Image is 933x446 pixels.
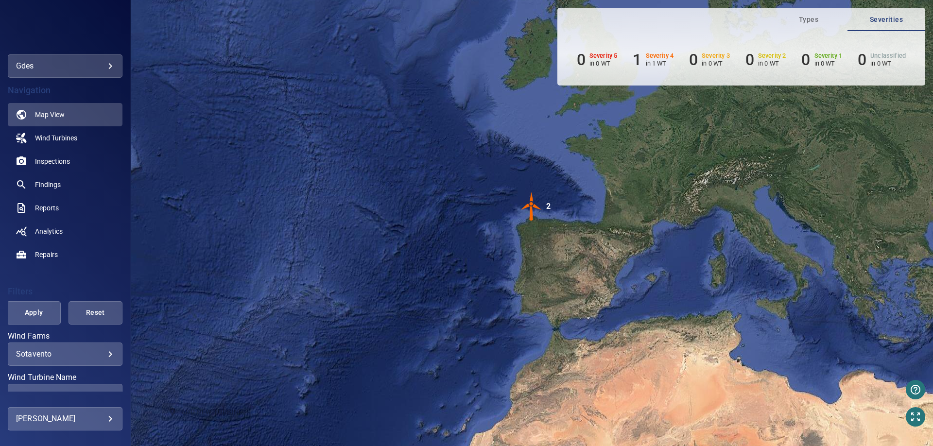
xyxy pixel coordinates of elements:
div: [PERSON_NAME] [16,411,114,427]
span: Reports [35,203,59,213]
span: Apply [19,307,49,319]
label: Wind Turbine Name [8,374,122,381]
h6: 0 [801,51,810,69]
span: Analytics [35,226,63,236]
div: 2 [546,192,551,221]
a: windturbines noActive [8,126,122,150]
li: Severity Unclassified [858,51,906,69]
img: gdes-logo [46,24,84,34]
h6: Severity 4 [646,52,674,59]
p: in 1 WT [646,60,674,67]
span: Inspections [35,156,70,166]
img: windFarmIconCat4.svg [517,192,546,221]
h6: Severity 1 [814,52,843,59]
div: gdes [16,58,114,74]
span: Severities [853,14,919,26]
a: inspections noActive [8,150,122,173]
li: Severity 3 [689,51,730,69]
h4: Navigation [8,86,122,95]
div: gdes [8,54,122,78]
h6: 1 [633,51,641,69]
li: Severity 4 [633,51,674,69]
a: findings noActive [8,173,122,196]
a: map active [8,103,122,126]
h4: Filters [8,287,122,296]
li: Severity 2 [745,51,786,69]
h6: 0 [745,51,754,69]
label: Wind Farms [8,332,122,340]
span: Findings [35,180,61,189]
li: Severity 1 [801,51,842,69]
div: Wind Farms [8,343,122,366]
a: repairs noActive [8,243,122,266]
h6: 0 [689,51,698,69]
span: Map View [35,110,65,120]
span: Types [776,14,842,26]
h6: Severity 2 [758,52,786,59]
a: analytics noActive [8,220,122,243]
h6: Unclassified [870,52,906,59]
div: Wind Turbine Name [8,384,122,407]
p: in 0 WT [814,60,843,67]
p: in 0 WT [589,60,618,67]
p: in 0 WT [870,60,906,67]
span: Repairs [35,250,58,259]
button: Reset [69,301,122,325]
gmp-advanced-marker: 2 [517,192,546,223]
div: Sotavento [16,349,114,359]
h6: Severity 3 [702,52,730,59]
span: Reset [81,307,110,319]
h6: 0 [858,51,866,69]
p: in 0 WT [758,60,786,67]
a: reports noActive [8,196,122,220]
li: Severity 5 [577,51,618,69]
button: Apply [7,301,61,325]
span: Wind Turbines [35,133,77,143]
p: in 0 WT [702,60,730,67]
h6: Severity 5 [589,52,618,59]
h6: 0 [577,51,586,69]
